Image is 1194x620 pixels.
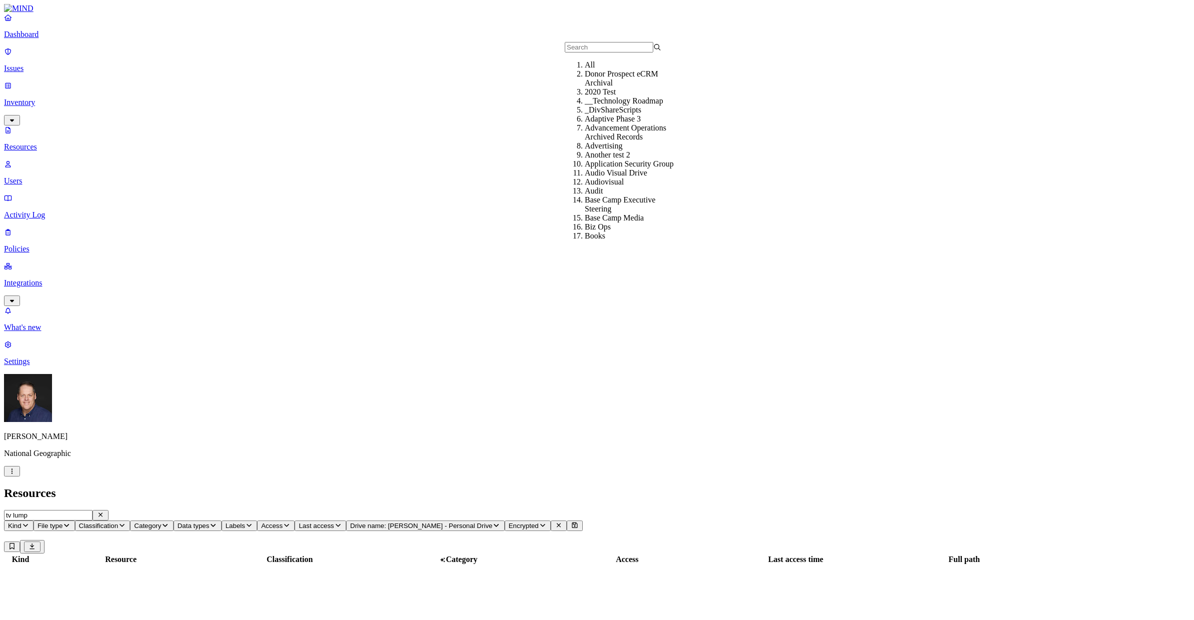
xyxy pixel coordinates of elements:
[565,42,653,52] input: Search
[585,60,681,69] div: All
[585,141,681,150] div: Advertising
[585,222,681,231] div: Biz Ops
[4,210,1190,219] p: Activity Log
[4,64,1190,73] p: Issues
[226,522,245,529] span: Labels
[585,159,681,168] div: Application Security Group
[4,4,34,13] img: MIND
[4,81,1190,124] a: Inventory
[4,357,1190,366] p: Settings
[4,432,1190,441] p: [PERSON_NAME]
[4,142,1190,151] p: Resources
[585,105,681,114] div: _DivShareScripts
[585,231,681,240] div: Books
[178,522,210,529] span: Data types
[4,159,1190,185] a: Users
[38,555,204,564] div: Resource
[4,193,1190,219] a: Activity Log
[585,69,681,87] div: Donor Prospect eCRM Archival
[4,449,1190,458] p: National Geographic
[585,96,681,105] div: __Technology Roadmap
[4,176,1190,185] p: Users
[134,522,161,529] span: Category
[881,555,1047,564] div: Full path
[4,47,1190,73] a: Issues
[585,213,681,222] div: Base Camp Media
[712,555,879,564] div: Last access time
[585,186,681,195] div: Audit
[350,522,492,529] span: Drive name: [PERSON_NAME] - Personal Drive
[585,177,681,186] div: Audiovisual
[446,555,477,563] span: Category
[585,87,681,96] div: 2020 Test
[4,98,1190,107] p: Inventory
[4,261,1190,304] a: Integrations
[4,244,1190,253] p: Policies
[585,114,681,123] div: Adaptive Phase 3
[8,522,22,529] span: Kind
[299,522,334,529] span: Last access
[4,486,1190,500] h2: Resources
[585,123,681,141] div: Advancement Operations Archived Records
[4,125,1190,151] a: Resources
[4,278,1190,287] p: Integrations
[79,522,119,529] span: Classification
[4,510,93,520] input: Search
[4,306,1190,332] a: What's new
[4,323,1190,332] p: What's new
[585,150,681,159] div: Another test 2
[206,555,373,564] div: Classification
[4,4,1190,13] a: MIND
[509,522,539,529] span: Encrypted
[38,522,63,529] span: File type
[261,522,283,529] span: Access
[585,168,681,177] div: Audio Visual Drive
[544,555,710,564] div: Access
[585,195,681,213] div: Base Camp Executive Steering
[4,340,1190,366] a: Settings
[4,30,1190,39] p: Dashboard
[6,555,36,564] div: Kind
[4,227,1190,253] a: Policies
[4,374,52,422] img: Mark DeCarlo
[4,13,1190,39] a: Dashboard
